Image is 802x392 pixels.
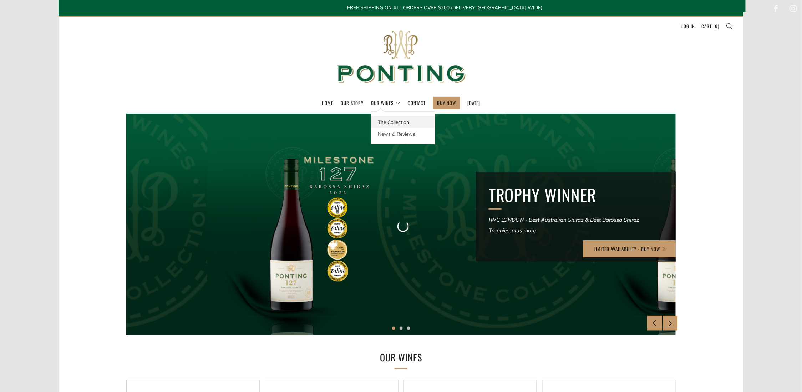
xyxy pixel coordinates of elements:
a: Our Story [341,97,364,109]
a: Contact [408,97,426,109]
a: The Collection [371,116,435,128]
img: Ponting Wines [330,17,472,97]
a: Our Wines [371,97,400,109]
button: 2 [400,327,403,330]
a: Cart (0) [702,20,720,32]
a: [DATE] [467,97,480,109]
h2: TROPHY WINNER [489,185,663,205]
a: BUY NOW [437,97,456,109]
a: News & Reviews [371,128,435,140]
a: Home [322,97,333,109]
a: Log in [682,20,695,32]
em: IWC LONDON - Best Australian Shiraz & Best Barossa Shiraz Trophies..plus more [489,216,640,234]
h2: OUR WINES [283,350,519,365]
button: 1 [392,327,395,330]
button: 3 [407,327,410,330]
a: LIMITED AVAILABILITY - BUY NOW [583,240,678,257]
span: 0 [715,22,718,30]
